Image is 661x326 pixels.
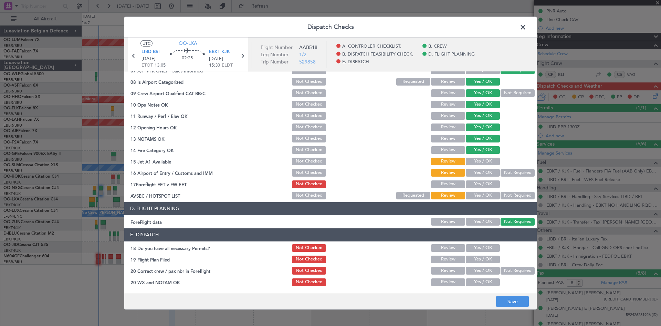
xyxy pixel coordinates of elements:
button: Not Required [501,169,535,177]
button: Not Required [501,218,535,226]
button: Not Required [501,267,535,275]
button: Not Required [501,192,535,199]
button: Not Required [501,89,535,97]
header: Dispatch Checks [124,17,537,37]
